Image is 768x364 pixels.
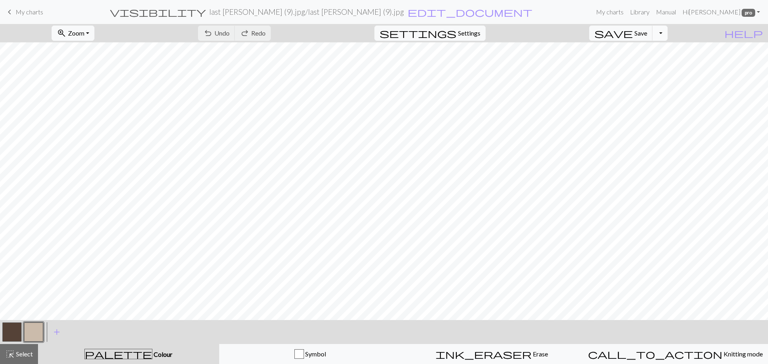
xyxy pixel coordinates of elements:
span: zoom_in [57,28,66,39]
span: Symbol [304,350,326,358]
button: Erase [401,344,583,364]
span: keyboard_arrow_left [5,6,14,18]
span: edit_document [408,6,532,18]
span: Knitting mode [722,350,763,358]
span: Select [15,350,33,358]
button: SettingsSettings [374,26,486,41]
span: Erase [532,350,548,358]
button: Knitting mode [583,344,768,364]
button: Save [589,26,653,41]
i: Settings [380,28,456,38]
a: Manual [653,4,679,20]
span: Settings [458,28,480,38]
a: Hi[PERSON_NAME] pro [679,4,763,20]
a: Library [627,4,653,20]
span: pro [742,9,755,17]
button: Zoom [52,26,94,41]
span: Zoom [68,29,84,37]
span: call_to_action [588,348,722,360]
span: save [594,28,633,39]
a: My charts [5,5,43,19]
span: Colour [152,350,172,358]
button: Symbol [219,344,401,364]
span: palette [85,348,152,360]
span: add [52,326,62,338]
h2: last [PERSON_NAME] (9).jpg / last [PERSON_NAME] (9).jpg [209,7,404,16]
span: ink_eraser [436,348,532,360]
button: Colour [38,344,219,364]
span: Save [634,29,647,37]
span: visibility [110,6,206,18]
a: My charts [593,4,627,20]
span: help [724,28,763,39]
span: My charts [16,8,43,16]
span: settings [380,28,456,39]
span: highlight_alt [5,348,15,360]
